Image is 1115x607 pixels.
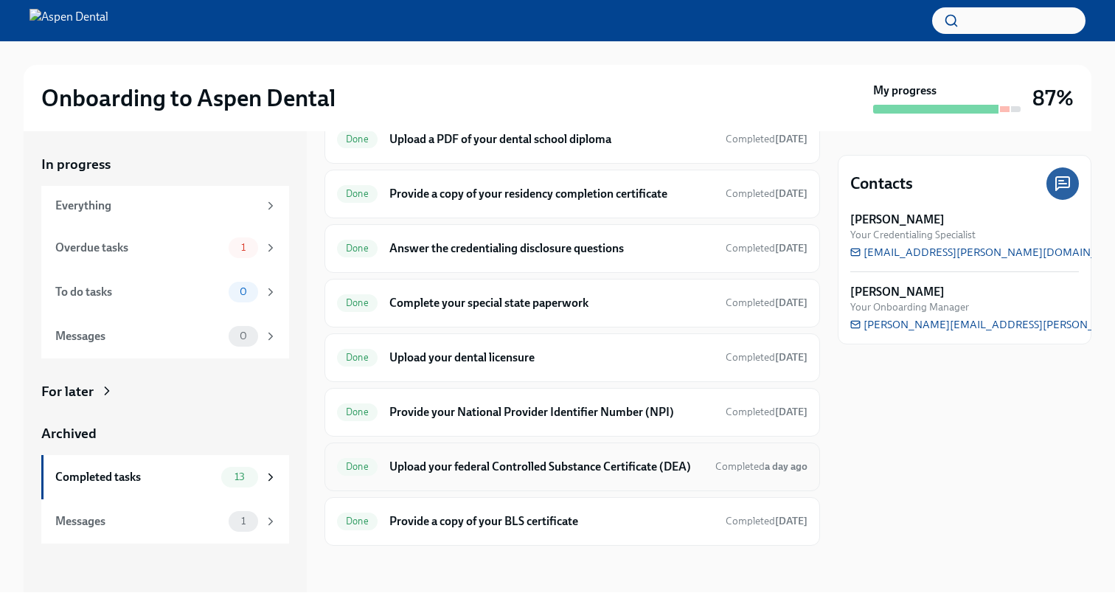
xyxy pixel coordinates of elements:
a: For later [41,382,289,401]
a: DoneComplete your special state paperworkCompleted[DATE] [337,291,807,315]
strong: My progress [873,83,937,99]
a: In progress [41,155,289,174]
a: Messages1 [41,499,289,544]
span: Done [337,516,378,527]
span: Completed [726,406,807,418]
h6: Upload a PDF of your dental school diploma [389,131,714,148]
span: August 21st, 2025 17:16 [726,350,807,364]
span: Done [337,406,378,417]
div: To do tasks [55,284,223,300]
strong: a day ago [765,460,807,473]
a: DoneProvide a copy of your residency completion certificateCompleted[DATE] [337,182,807,206]
span: July 16th, 2025 09:28 [726,241,807,255]
span: June 21st, 2025 13:16 [726,187,807,201]
div: For later [41,382,94,401]
a: Completed tasks13 [41,455,289,499]
a: DoneProvide your National Provider Identifier Number (NPI)Completed[DATE] [337,400,807,424]
span: Your Onboarding Manager [850,300,969,314]
span: Done [337,297,378,308]
h4: Contacts [850,173,913,195]
div: Overdue tasks [55,240,223,256]
img: Aspen Dental [29,9,108,32]
strong: [DATE] [775,187,807,200]
a: DoneUpload a PDF of your dental school diplomaCompleted[DATE] [337,128,807,151]
strong: [PERSON_NAME] [850,212,945,228]
span: Your Credentialing Specialist [850,228,976,242]
span: 1 [232,242,254,253]
a: DoneAnswer the credentialing disclosure questionsCompleted[DATE] [337,237,807,260]
span: 0 [231,330,256,341]
strong: [PERSON_NAME] [850,284,945,300]
a: To do tasks0 [41,270,289,314]
h6: Provide your National Provider Identifier Number (NPI) [389,404,714,420]
h6: Complete your special state paperwork [389,295,714,311]
h6: Provide a copy of your BLS certificate [389,513,714,530]
strong: [DATE] [775,296,807,309]
strong: [DATE] [775,242,807,254]
a: Everything [41,186,289,226]
a: Archived [41,424,289,443]
span: Done [337,243,378,254]
h2: Onboarding to Aspen Dental [41,83,336,113]
span: August 21st, 2025 17:14 [726,132,807,146]
span: 0 [231,286,256,297]
a: DoneProvide a copy of your BLS certificateCompleted[DATE] [337,510,807,533]
span: Completed [726,296,807,309]
span: Completed [726,351,807,364]
span: Done [337,188,378,199]
strong: [DATE] [775,133,807,145]
strong: [DATE] [775,515,807,527]
div: Completed tasks [55,469,215,485]
span: Done [337,461,378,472]
div: Messages [55,328,223,344]
span: July 16th, 2025 09:27 [726,296,807,310]
span: 1 [232,516,254,527]
h6: Upload your federal Controlled Substance Certificate (DEA) [389,459,704,475]
div: Messages [55,513,223,530]
span: July 5th, 2025 13:33 [726,514,807,528]
a: Overdue tasks1 [41,226,289,270]
strong: [DATE] [775,406,807,418]
span: Completed [715,460,807,473]
a: DoneUpload your dental licensureCompleted[DATE] [337,346,807,370]
span: Done [337,133,378,145]
h6: Answer the credentialing disclosure questions [389,240,714,257]
span: Done [337,352,378,363]
span: July 5th, 2025 13:43 [726,405,807,419]
strong: [DATE] [775,351,807,364]
h6: Provide a copy of your residency completion certificate [389,186,714,202]
span: 13 [226,471,254,482]
span: Completed [726,187,807,200]
span: Completed [726,133,807,145]
h6: Upload your dental licensure [389,350,714,366]
span: Completed [726,515,807,527]
a: DoneUpload your federal Controlled Substance Certificate (DEA)Completeda day ago [337,455,807,479]
h3: 87% [1032,85,1074,111]
span: August 27th, 2025 15:51 [715,459,807,474]
a: Messages0 [41,314,289,358]
span: Completed [726,242,807,254]
div: Everything [55,198,258,214]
